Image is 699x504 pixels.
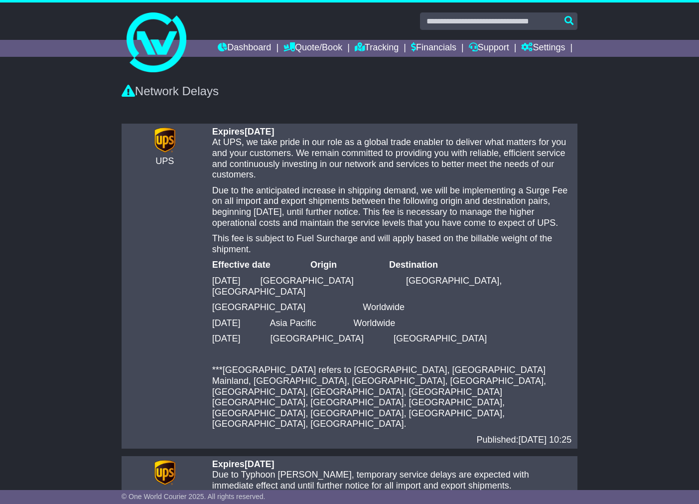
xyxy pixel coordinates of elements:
p: This fee is subject to Fuel Surcharge and will apply based on the billable weight of the shipment. [212,233,571,255]
img: CarrierLogo [151,127,178,154]
span: [DATE] [245,459,275,469]
p: ***[GEOGRAPHIC_DATA] refers to [GEOGRAPHIC_DATA], [GEOGRAPHIC_DATA] Mainland, [GEOGRAPHIC_DATA], ... [212,365,571,430]
a: Support [469,40,509,57]
a: Quote/Book [283,40,342,57]
p: [DATE] [GEOGRAPHIC_DATA] [GEOGRAPHIC_DATA] [212,334,571,344]
div: Expires [212,459,571,470]
img: CarrierLogo [151,459,178,486]
strong: Effective date Origin Destination [212,260,438,270]
p: [GEOGRAPHIC_DATA] Worldwide [212,302,571,313]
a: Financials [411,40,456,57]
div: Network Delays [122,84,577,99]
p: Due to the anticipated increase in shipping demand, we will be implementing a Surge Fee on all im... [212,185,571,228]
p: At UPS, we take pride in our role as a global trade enabler to deliver what matters for you and y... [212,137,571,180]
a: Dashboard [218,40,271,57]
div: Expires [212,127,571,138]
div: UPS [128,156,202,167]
p: [DATE] [GEOGRAPHIC_DATA] [GEOGRAPHIC_DATA], [GEOGRAPHIC_DATA] [212,276,571,297]
span: [DATE] [245,127,275,137]
a: Tracking [355,40,399,57]
span: © One World Courier 2025. All rights reserved. [122,493,266,501]
p: [DATE] Asia Pacific Worldwide [212,318,571,329]
div: Published: [212,435,571,446]
div: UPS [128,489,202,500]
span: [DATE] 10:25 [518,435,571,445]
a: Settings [521,40,565,57]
